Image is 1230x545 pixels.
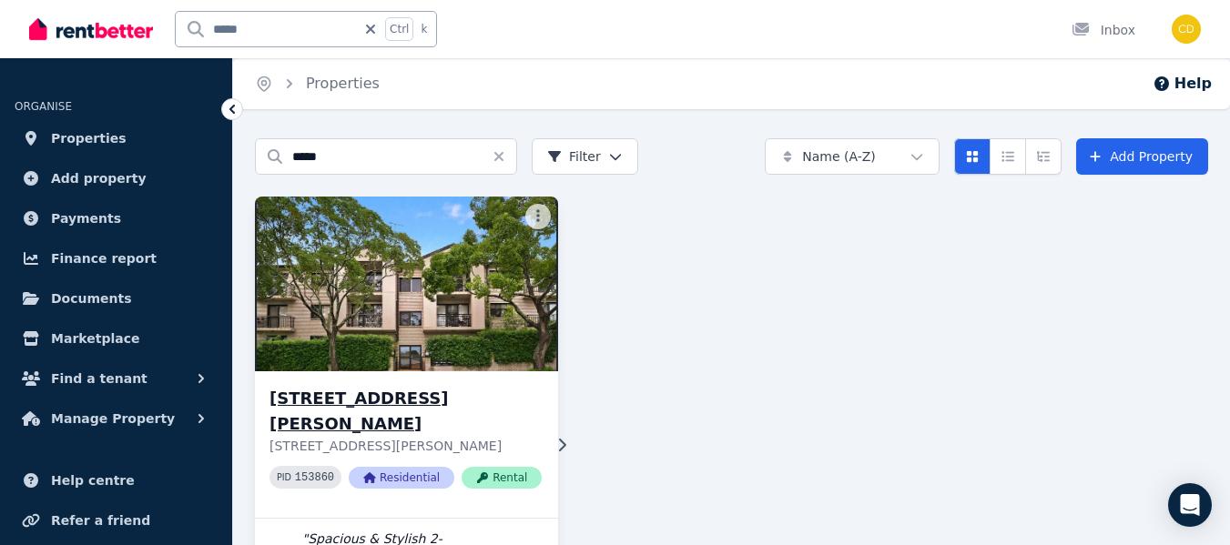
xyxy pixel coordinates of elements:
[15,360,218,397] button: Find a tenant
[15,200,218,237] a: Payments
[385,17,413,41] span: Ctrl
[990,138,1026,175] button: Compact list view
[51,127,127,149] span: Properties
[349,467,454,489] span: Residential
[15,160,218,197] a: Add property
[532,138,638,175] button: Filter
[1076,138,1208,175] a: Add Property
[1153,73,1212,95] button: Help
[1168,483,1212,527] div: Open Intercom Messenger
[954,138,991,175] button: Card view
[51,510,150,531] span: Refer a friend
[954,138,1062,175] div: View options
[15,502,218,539] a: Refer a friend
[51,207,121,229] span: Payments
[51,368,147,389] span: Find a tenant
[51,469,135,491] span: Help centre
[51,167,147,189] span: Add property
[51,408,175,429] span: Manage Property
[1072,21,1135,39] div: Inbox
[29,15,153,43] img: RentBetter
[51,288,132,309] span: Documents
[765,138,940,175] button: Name (A-Z)
[802,147,876,166] span: Name (A-Z)
[248,192,566,376] img: 3/43 Ewart Street, Marrickville
[547,147,601,166] span: Filter
[306,75,380,92] a: Properties
[492,138,517,175] button: Clear search
[15,120,218,156] a: Properties
[421,22,427,36] span: k
[15,320,218,357] a: Marketplace
[255,197,558,518] a: 3/43 Ewart Street, Marrickville[STREET_ADDRESS][PERSON_NAME][STREET_ADDRESS][PERSON_NAME]PID 1538...
[295,471,334,484] code: 153860
[15,400,218,437] button: Manage Property
[51,328,139,349] span: Marketplace
[15,100,72,113] span: ORGANISE
[15,462,218,499] a: Help centre
[269,437,542,455] p: [STREET_ADDRESS][PERSON_NAME]
[462,467,542,489] span: Rental
[269,386,542,437] h3: [STREET_ADDRESS][PERSON_NAME]
[277,472,291,482] small: PID
[15,240,218,277] a: Finance report
[15,280,218,317] a: Documents
[1172,15,1201,44] img: Chris Dimitropoulos
[1025,138,1062,175] button: Expanded list view
[233,58,402,109] nav: Breadcrumb
[525,204,551,229] button: More options
[51,247,157,269] span: Finance report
